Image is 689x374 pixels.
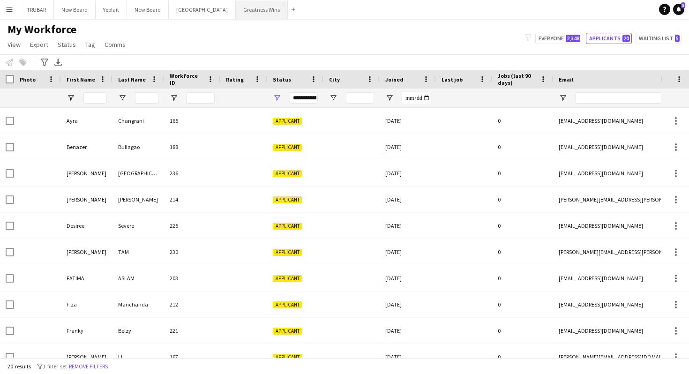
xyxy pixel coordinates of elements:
div: Franky [61,318,112,344]
span: Tag [85,40,95,49]
app-action-btn: Advanced filters [39,57,50,68]
div: Li [112,344,164,370]
div: 230 [164,239,220,265]
span: Status [58,40,76,49]
div: 188 [164,134,220,160]
div: Manchanda [112,292,164,317]
div: [DATE] [380,187,436,212]
div: 0 [492,108,553,134]
span: 1 filter set [43,363,67,370]
button: New Board [127,0,169,19]
div: Changrani [112,108,164,134]
div: [PERSON_NAME] [61,344,112,370]
a: Status [54,38,80,51]
div: [DATE] [380,344,436,370]
input: Last Name Filter Input [135,92,158,104]
button: TRUBAR [19,0,54,19]
input: Joined Filter Input [402,92,430,104]
span: First Name [67,76,95,83]
div: 0 [492,318,553,344]
span: Applicant [273,301,302,308]
span: Last job [442,76,463,83]
div: 0 [492,292,553,317]
div: 0 [492,265,553,291]
span: Photo [20,76,36,83]
div: [DATE] [380,292,436,317]
div: TAM [112,239,164,265]
input: Workforce ID Filter Input [187,92,215,104]
div: [GEOGRAPHIC_DATA][PERSON_NAME] [112,160,164,186]
span: Status [273,76,291,83]
button: Remove filters [67,361,110,372]
div: 165 [164,108,220,134]
span: Applicant [273,328,302,335]
button: Open Filter Menu [559,94,567,102]
button: Greatness Wins [236,0,288,19]
span: 2,348 [566,35,580,42]
span: Export [30,40,48,49]
div: 167 [164,344,220,370]
span: Email [559,76,574,83]
button: [GEOGRAPHIC_DATA] [169,0,236,19]
input: City Filter Input [346,92,374,104]
div: Fiza [61,292,112,317]
div: 0 [492,160,553,186]
div: [PERSON_NAME] [61,187,112,212]
button: Yoplait [96,0,127,19]
span: Applicant [273,118,302,125]
button: New Board [54,0,96,19]
div: [DATE] [380,239,436,265]
span: 20 [622,35,630,42]
div: 203 [164,265,220,291]
div: [DATE] [380,265,436,291]
button: Open Filter Menu [385,94,394,102]
span: Workforce ID [170,72,203,86]
div: 236 [164,160,220,186]
div: Desiree [61,213,112,239]
div: [PERSON_NAME] [112,187,164,212]
div: [PERSON_NAME] [61,160,112,186]
button: Waiting list5 [636,33,682,44]
a: 3 [673,4,684,15]
div: [DATE] [380,160,436,186]
span: Applicant [273,223,302,230]
button: Open Filter Menu [170,94,178,102]
a: Tag [82,38,99,51]
a: Comms [101,38,129,51]
span: Comms [105,40,126,49]
div: 0 [492,239,553,265]
span: Last Name [118,76,146,83]
div: [PERSON_NAME] [61,239,112,265]
div: Ayra [61,108,112,134]
div: Severe [112,213,164,239]
div: 0 [492,187,553,212]
span: View [7,40,21,49]
span: City [329,76,340,83]
div: [DATE] [380,318,436,344]
div: [DATE] [380,134,436,160]
span: Applicant [273,354,302,361]
button: Open Filter Menu [67,94,75,102]
span: Joined [385,76,404,83]
div: Bullagao [112,134,164,160]
div: 221 [164,318,220,344]
span: Applicant [273,144,302,151]
div: FATIMA [61,265,112,291]
span: My Workforce [7,22,76,37]
span: Applicant [273,196,302,203]
div: Benazer [61,134,112,160]
a: Export [26,38,52,51]
span: Applicant [273,170,302,177]
div: 0 [492,134,553,160]
div: ASLAM [112,265,164,291]
span: Applicant [273,275,302,282]
input: First Name Filter Input [83,92,107,104]
div: 214 [164,187,220,212]
span: 5 [675,35,680,42]
button: Open Filter Menu [329,94,337,102]
app-action-btn: Export XLSX [52,57,64,68]
span: 3 [681,2,685,8]
div: 225 [164,213,220,239]
div: 212 [164,292,220,317]
button: Applicants20 [586,33,632,44]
